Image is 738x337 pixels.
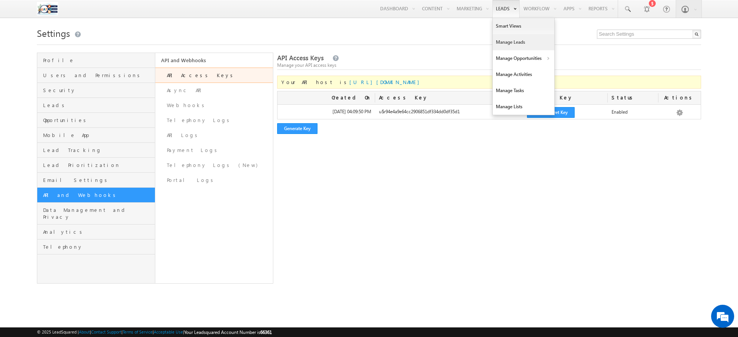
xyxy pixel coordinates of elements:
a: Manage Leads [493,34,554,50]
div: [DATE] 04:09:50 PM [278,108,375,119]
span: Leads [43,102,153,109]
span: Users and Permissions [43,72,153,79]
a: [URL][DOMAIN_NAME] [349,79,423,85]
img: Custom Logo [37,2,58,15]
span: Security [43,87,153,94]
span: API and Webhooks [43,192,153,198]
a: Email Settings [37,173,155,188]
a: Async API [155,83,273,98]
span: Data Management and Privacy [43,206,153,220]
a: Users and Permissions [37,68,155,83]
span: Email Settings [43,177,153,183]
div: Secret Key [523,91,608,104]
a: API and Webhooks [37,188,155,203]
a: Payment Logs [155,143,273,158]
a: Telephony Logs [155,113,273,128]
span: Profile [43,57,153,64]
span: Telephony [43,243,153,250]
a: Acceptable Use [154,329,183,334]
span: API Access Keys [277,53,324,62]
a: Webhooks [155,98,273,113]
a: Portal Logs [155,173,273,188]
div: u$r94e4a9e64cc2906851df334dd0df35d1 [375,108,523,119]
a: Profile [37,53,155,68]
div: Enabled [608,108,658,119]
a: About [79,329,90,334]
span: Your Leadsquared Account Number is [184,329,272,335]
a: API and Webhooks [155,53,273,68]
span: Lead Tracking [43,147,153,154]
div: Created On [278,91,375,104]
a: Manage Lists [493,99,554,115]
a: Security [37,83,155,98]
div: Status [608,91,658,104]
input: Search Settings [597,30,701,39]
a: Manage Tasks [493,83,554,99]
div: Actions [658,91,701,104]
span: Your API host is [281,79,423,85]
span: Opportunities [43,117,153,124]
span: 66361 [260,329,272,335]
a: Smart Views [493,18,554,34]
button: Generate Key [277,123,317,134]
span: Mobile App [43,132,153,139]
a: Data Management and Privacy [37,203,155,225]
a: Lead Tracking [37,143,155,158]
a: Opportunities [37,113,155,128]
a: API Access Keys [155,68,273,83]
a: Telephony Logs (New) [155,158,273,173]
a: Analytics [37,225,155,240]
span: Analytics [43,228,153,235]
span: Settings [37,27,70,39]
a: Terms of Service [123,329,153,334]
a: Manage Activities [493,66,554,83]
a: Lead Prioritization [37,158,155,173]
a: Telephony [37,240,155,254]
a: Manage Opportunities [493,50,554,66]
a: API Logs [155,128,273,143]
span: Lead Prioritization [43,162,153,168]
div: Access Key [375,91,523,104]
span: © 2025 LeadSquared | | | | | [37,329,272,336]
a: Leads [37,98,155,113]
div: Manage your API access keys [277,62,701,69]
a: Contact Support [91,329,121,334]
a: Mobile App [37,128,155,143]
